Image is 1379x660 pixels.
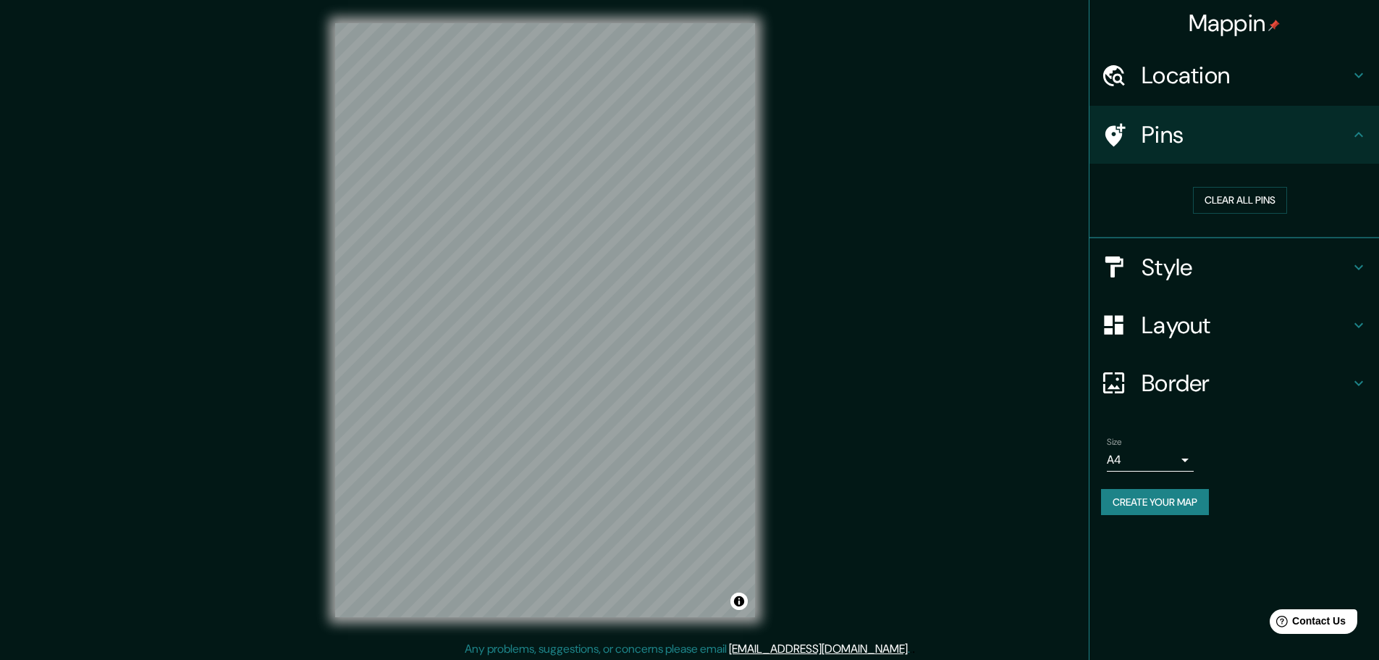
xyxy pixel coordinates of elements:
canvas: Map [335,23,755,617]
div: Pins [1089,106,1379,164]
img: pin-icon.png [1268,20,1280,31]
div: Border [1089,354,1379,412]
h4: Pins [1142,120,1350,149]
button: Toggle attribution [730,593,748,610]
div: Style [1089,238,1379,296]
div: Location [1089,46,1379,104]
button: Clear all pins [1193,187,1287,214]
div: . [912,640,915,658]
h4: Layout [1142,311,1350,340]
div: . [910,640,912,658]
iframe: Help widget launcher [1250,603,1363,644]
h4: Style [1142,253,1350,282]
div: Layout [1089,296,1379,354]
button: Create your map [1101,489,1209,516]
a: [EMAIL_ADDRESS][DOMAIN_NAME] [729,641,908,656]
p: Any problems, suggestions, or concerns please email . [465,640,910,658]
h4: Mappin [1189,9,1281,38]
h4: Location [1142,61,1350,90]
h4: Border [1142,369,1350,398]
div: A4 [1107,448,1194,472]
label: Size [1107,435,1122,448]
